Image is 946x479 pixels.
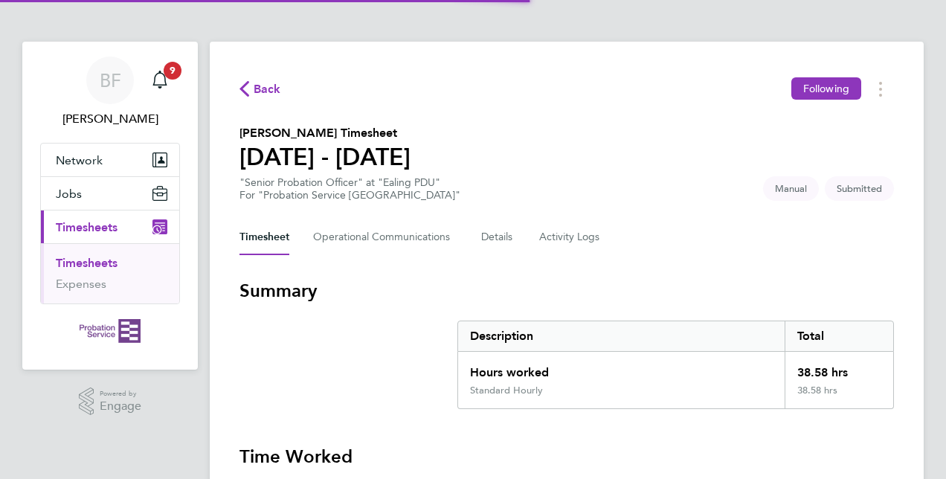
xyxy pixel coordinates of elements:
nav: Main navigation [22,42,198,370]
div: Summary [457,321,894,409]
div: 38.58 hrs [785,352,893,385]
span: Engage [100,400,141,413]
div: 38.58 hrs [785,385,893,408]
span: BF [100,71,121,90]
span: Billy Finnegan [40,110,180,128]
div: For "Probation Service [GEOGRAPHIC_DATA]" [239,189,460,202]
button: Activity Logs [539,219,602,255]
a: 9 [145,57,175,104]
img: probationservice-logo-retina.png [80,319,140,343]
a: Expenses [56,277,106,291]
div: "Senior Probation Officer" at "Ealing PDU" [239,176,460,202]
span: 9 [164,62,181,80]
span: Timesheets [56,220,118,234]
button: Jobs [41,177,179,210]
button: Timesheets [41,210,179,243]
div: Timesheets [41,243,179,303]
button: Back [239,80,281,98]
span: Following [803,82,849,95]
div: Standard Hourly [470,385,543,396]
div: Total [785,321,893,351]
h3: Time Worked [239,445,894,469]
span: Back [254,80,281,98]
span: This timesheet is Submitted. [825,176,894,201]
span: This timesheet was manually created. [763,176,819,201]
a: Timesheets [56,256,118,270]
button: Timesheet [239,219,289,255]
a: Go to home page [40,319,180,343]
span: Network [56,153,103,167]
a: BF[PERSON_NAME] [40,57,180,128]
button: Details [481,219,515,255]
button: Following [791,77,861,100]
button: Timesheets Menu [867,77,894,100]
div: Hours worked [458,352,785,385]
h1: [DATE] - [DATE] [239,142,411,172]
h2: [PERSON_NAME] Timesheet [239,124,411,142]
a: Powered byEngage [79,388,142,416]
h3: Summary [239,279,894,303]
span: Jobs [56,187,82,201]
div: Description [458,321,785,351]
button: Network [41,144,179,176]
span: Powered by [100,388,141,400]
button: Operational Communications [313,219,457,255]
